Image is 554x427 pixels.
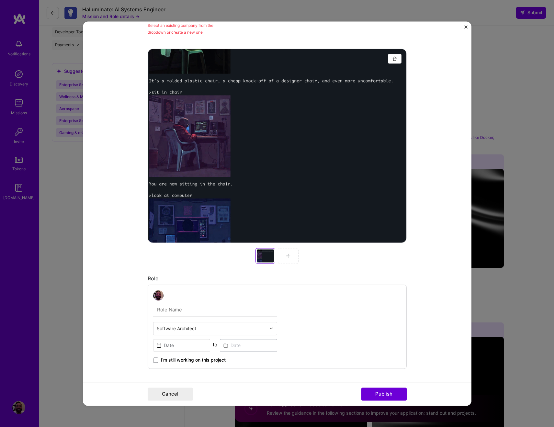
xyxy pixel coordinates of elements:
button: Publish [361,388,407,400]
div: Skills used — Add up to 12 skills [148,382,407,388]
img: Add [286,253,291,258]
img: drop icon [269,326,273,330]
div: Add [148,49,407,243]
img: Trash [392,56,397,61]
button: Close [464,25,468,32]
input: Date [220,339,277,352]
span: I’m still working on this project [161,357,226,363]
div: to [213,341,217,348]
input: Date [153,339,210,352]
button: Cancel [148,388,193,400]
div: Role [148,275,407,282]
div: Select an existing company from the dropdown or create a new one [148,22,229,36]
input: Role Name [153,303,277,317]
